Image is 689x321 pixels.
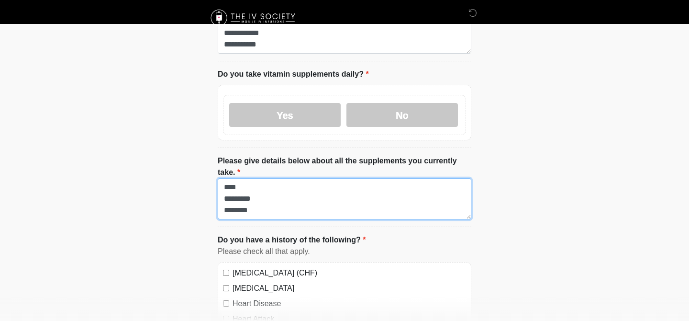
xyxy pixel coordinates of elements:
[223,285,229,291] input: [MEDICAL_DATA]
[233,283,466,294] label: [MEDICAL_DATA]
[218,246,471,257] div: Please check all that apply.
[223,300,229,307] input: Heart Disease
[218,69,369,80] label: Do you take vitamin supplements daily?
[223,270,229,276] input: [MEDICAL_DATA] (CHF)
[233,267,466,279] label: [MEDICAL_DATA] (CHF)
[218,234,366,246] label: Do you have a history of the following?
[346,103,458,127] label: No
[233,298,466,310] label: Heart Disease
[218,155,471,178] label: Please give details below about all the supplements you currently take.
[208,7,300,29] img: The IV Society Logo
[229,103,341,127] label: Yes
